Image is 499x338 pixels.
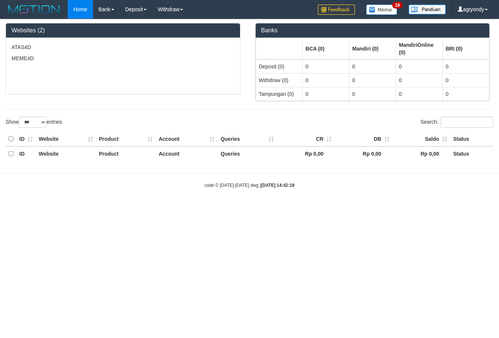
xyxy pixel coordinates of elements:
th: Group: activate to sort column ascending [303,38,349,59]
th: Group: activate to sort column ascending [442,38,489,59]
th: ID [16,132,36,146]
h3: Websites (2) [12,27,234,34]
td: 0 [442,87,489,101]
select: Showentries [19,117,47,128]
td: 0 [442,73,489,87]
td: 0 [303,59,349,74]
td: 0 [303,73,349,87]
td: Deposit (0) [256,59,303,74]
th: Status [450,132,493,146]
th: Status [450,146,493,161]
td: 0 [349,59,396,74]
td: 0 [303,87,349,101]
th: DB [335,132,392,146]
td: 0 [396,59,443,74]
p: ATAS4D [12,43,234,51]
td: 0 [349,87,396,101]
th: Queries [218,146,277,161]
th: Group: activate to sort column ascending [396,38,443,59]
th: Product [96,132,156,146]
th: Website [36,132,96,146]
th: Product [96,146,156,161]
p: MEME4D [12,55,234,62]
th: Account [156,146,217,161]
th: ID [16,146,36,161]
th: CR [277,132,335,146]
th: Rp 0,00 [335,146,392,161]
th: Rp 0,00 [393,146,450,161]
input: Search: [441,117,493,128]
td: 0 [396,73,443,87]
small: code © [DATE]-[DATE] dwg | [205,183,295,188]
img: MOTION_logo.png [6,4,62,15]
img: Feedback.jpg [318,4,355,15]
td: Withdraw (0) [256,73,303,87]
strong: [DATE] 14:42:19 [261,183,294,188]
img: Button%20Memo.svg [366,4,397,15]
label: Search: [420,117,493,128]
th: Account [156,132,217,146]
span: 19 [392,2,402,9]
td: Tampungan (0) [256,87,303,101]
th: Group: activate to sort column ascending [256,38,303,59]
td: 0 [349,73,396,87]
td: 0 [442,59,489,74]
td: 0 [396,87,443,101]
th: Saldo [393,132,450,146]
label: Show entries [6,117,62,128]
img: panduan.png [409,4,446,14]
h3: Banks [261,27,484,34]
th: Website [36,146,96,161]
th: Queries [218,132,277,146]
th: Group: activate to sort column ascending [349,38,396,59]
th: Rp 0,00 [277,146,335,161]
